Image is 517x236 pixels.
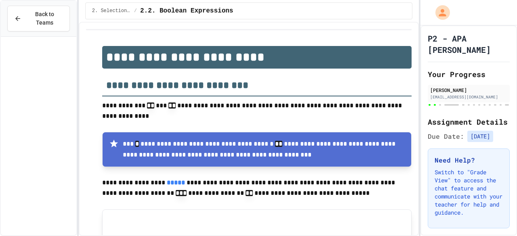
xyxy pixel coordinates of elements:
span: Back to Teams [26,10,63,27]
span: [DATE] [467,131,493,142]
span: / [134,8,137,14]
span: Due Date: [428,132,464,141]
h2: Your Progress [428,69,510,80]
iframe: chat widget [450,169,509,203]
button: Back to Teams [7,6,70,31]
div: [EMAIL_ADDRESS][DOMAIN_NAME] [430,94,507,100]
span: 2.2. Boolean Expressions [140,6,233,16]
span: 2. Selection and Iteration [92,8,131,14]
div: My Account [427,3,452,22]
div: [PERSON_NAME] [430,86,507,94]
p: Switch to "Grade View" to access the chat feature and communicate with your teacher for help and ... [435,168,503,217]
h2: Assignment Details [428,116,510,127]
iframe: chat widget [483,204,509,228]
h3: Need Help? [435,155,503,165]
h1: P2 - APA [PERSON_NAME] [428,33,510,55]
